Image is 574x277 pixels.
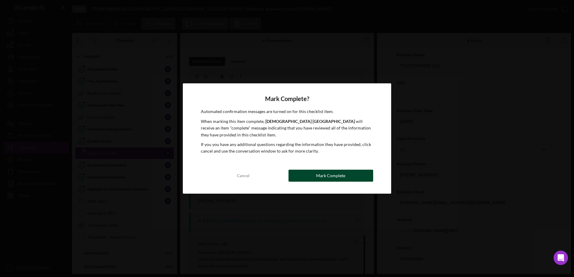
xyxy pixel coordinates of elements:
div: Mark Complete [316,170,345,182]
p: If you you have any additional questions regarding the information they have provided, click canc... [201,141,373,155]
p: Automated confirmation messages are turned on for this checklist item. [201,108,373,115]
div: Cancel [237,170,249,182]
h4: Mark Complete? [201,95,373,102]
b: [DEMOGRAPHIC_DATA] [GEOGRAPHIC_DATA] [265,119,355,124]
p: When marking this item complete, will receive an item "complete" message indicating that you have... [201,118,373,138]
div: Open Intercom Messenger [554,251,568,265]
button: Cancel [201,170,285,182]
button: Mark Complete [289,170,373,182]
